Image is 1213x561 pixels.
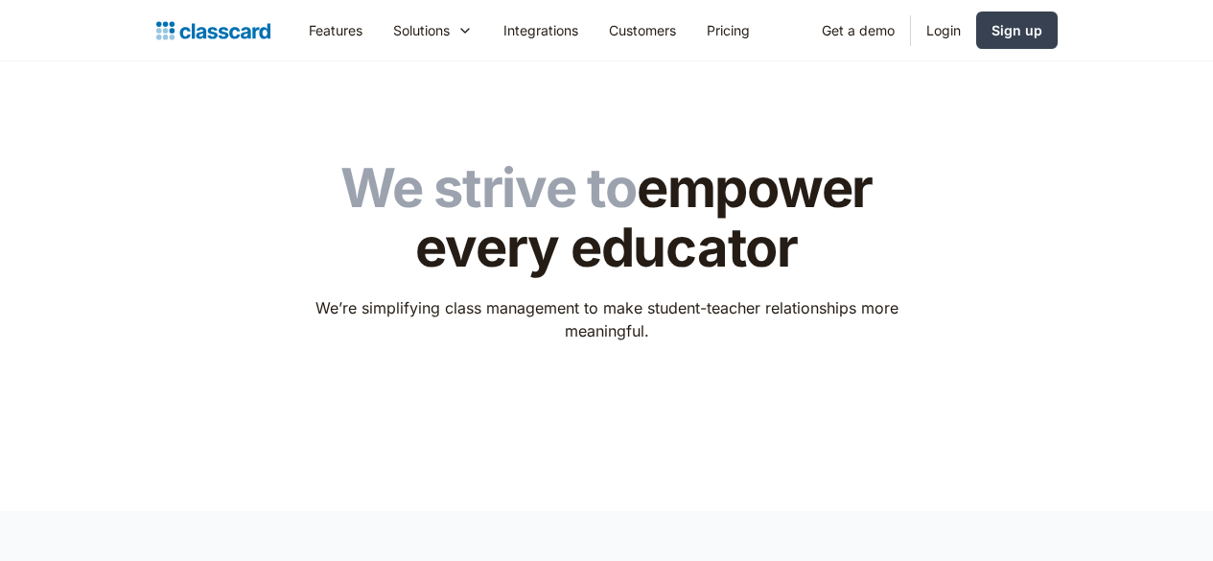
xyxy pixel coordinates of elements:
[378,9,488,52] div: Solutions
[302,296,911,342] p: We’re simplifying class management to make student-teacher relationships more meaningful.
[156,17,270,44] a: home
[991,20,1042,40] div: Sign up
[293,9,378,52] a: Features
[976,12,1058,49] a: Sign up
[393,20,450,40] div: Solutions
[302,159,911,277] h1: empower every educator
[594,9,691,52] a: Customers
[691,9,765,52] a: Pricing
[340,155,637,221] span: We strive to
[806,9,910,52] a: Get a demo
[488,9,594,52] a: Integrations
[911,9,976,52] a: Login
